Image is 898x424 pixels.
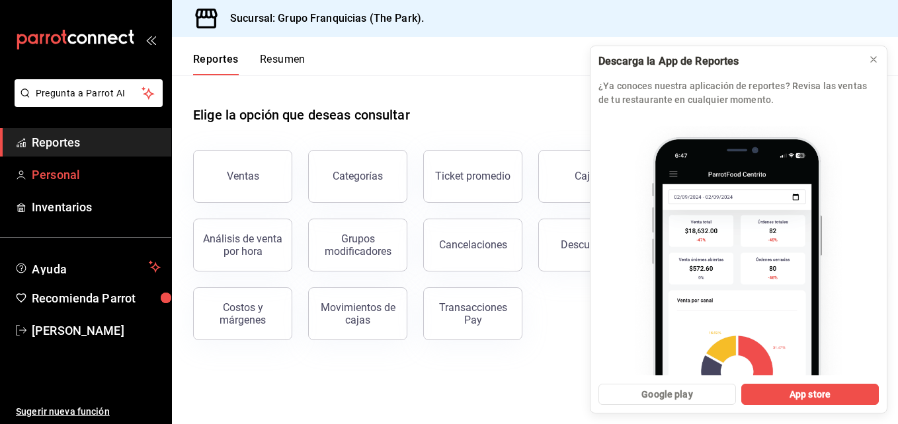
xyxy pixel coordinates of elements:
span: Ayuda [32,259,143,275]
button: Categorías [308,150,407,203]
div: Cajas [575,168,602,184]
span: Sugerir nueva función [16,405,161,419]
span: Google play [641,388,692,402]
span: App store [790,388,831,402]
a: Pregunta a Parrot AI [9,96,163,110]
div: Grupos modificadores [317,232,399,258]
h1: Elige la opción que deseas consultar [193,105,410,125]
img: parrot app_2.png [598,115,879,376]
button: Grupos modificadores [308,219,407,271]
div: Cancelaciones [439,238,507,251]
div: Transacciones Pay [432,301,514,326]
button: Transacciones Pay [423,287,522,340]
span: Inventarios [32,198,161,216]
button: Reportes [193,53,239,75]
button: Ticket promedio [423,150,522,203]
button: Google play [598,384,736,405]
div: Movimientos de cajas [317,301,399,326]
div: Análisis de venta por hora [202,232,284,258]
button: open_drawer_menu [145,34,156,45]
button: Ventas [193,150,292,203]
a: Cajas [538,150,637,203]
div: Categorías [333,170,383,182]
div: Ventas [227,170,259,182]
h3: Sucursal: Grupo Franquicias (The Park). [220,11,424,26]
button: Pregunta a Parrot AI [15,79,163,107]
button: Análisis de venta por hora [193,219,292,271]
button: Resumen [260,53,306,75]
span: Recomienda Parrot [32,289,161,307]
div: Descarga la App de Reportes [598,54,858,69]
span: Pregunta a Parrot AI [36,87,142,100]
button: Cancelaciones [423,219,522,271]
div: navigation tabs [193,53,306,75]
span: Reportes [32,133,161,151]
button: Costos y márgenes [193,287,292,340]
button: App store [741,384,879,405]
button: Descuentos [538,219,637,271]
span: [PERSON_NAME] [32,322,161,339]
span: Personal [32,166,161,184]
button: Movimientos de cajas [308,287,407,340]
p: ¿Ya conoces nuestra aplicación de reportes? Revisa las ventas de tu restaurante en cualquier mome... [598,79,879,107]
div: Descuentos [561,238,616,251]
div: Costos y márgenes [202,301,284,326]
div: Ticket promedio [435,170,510,182]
